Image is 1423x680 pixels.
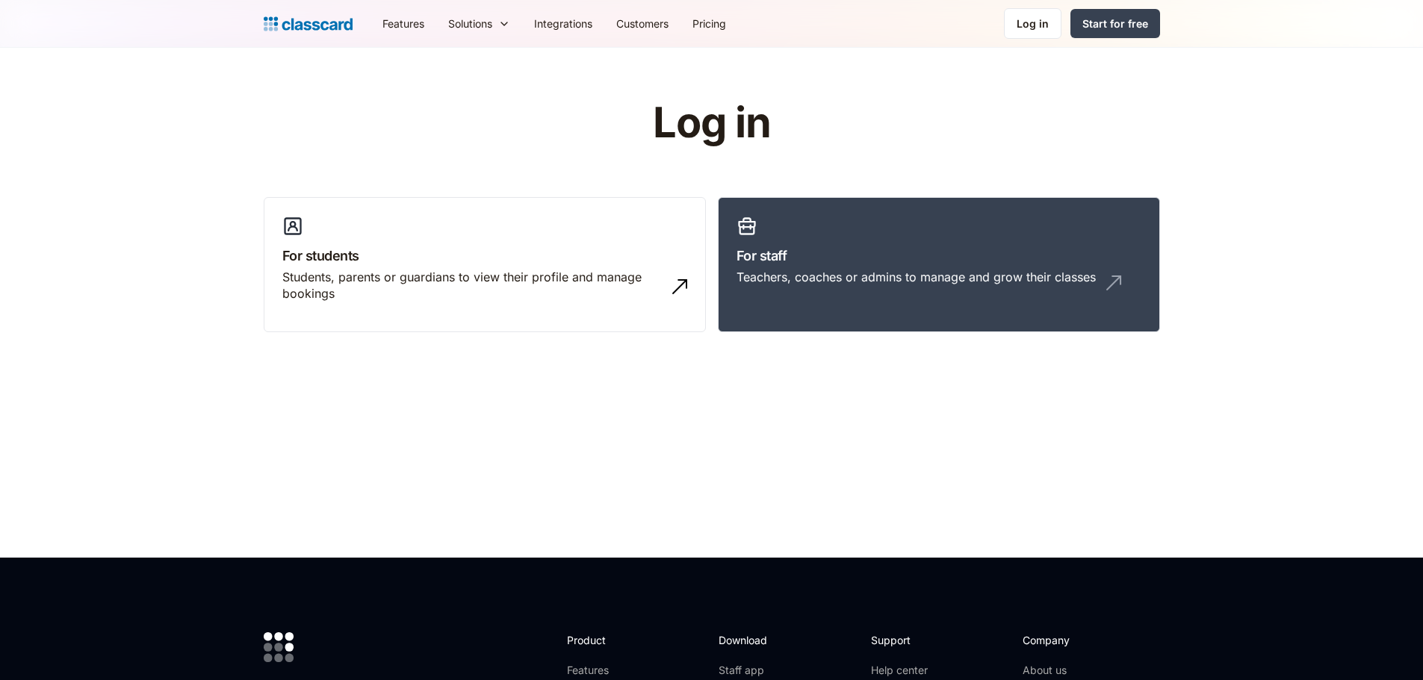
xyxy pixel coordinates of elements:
[567,632,647,648] h2: Product
[719,632,780,648] h2: Download
[282,269,657,302] div: Students, parents or guardians to view their profile and manage bookings
[719,663,780,678] a: Staff app
[1017,16,1049,31] div: Log in
[371,7,436,40] a: Features
[1023,632,1122,648] h2: Company
[264,13,353,34] a: Logo
[1004,8,1061,39] a: Log in
[567,663,647,678] a: Features
[1070,9,1160,38] a: Start for free
[718,197,1160,333] a: For staffTeachers, coaches or admins to manage and grow their classes
[737,246,1141,266] h3: For staff
[737,269,1096,285] div: Teachers, coaches or admins to manage and grow their classes
[282,246,687,266] h3: For students
[474,100,949,146] h1: Log in
[448,16,492,31] div: Solutions
[681,7,738,40] a: Pricing
[1082,16,1148,31] div: Start for free
[871,632,931,648] h2: Support
[1023,663,1122,678] a: About us
[871,663,931,678] a: Help center
[264,197,706,333] a: For studentsStudents, parents or guardians to view their profile and manage bookings
[604,7,681,40] a: Customers
[522,7,604,40] a: Integrations
[436,7,522,40] div: Solutions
